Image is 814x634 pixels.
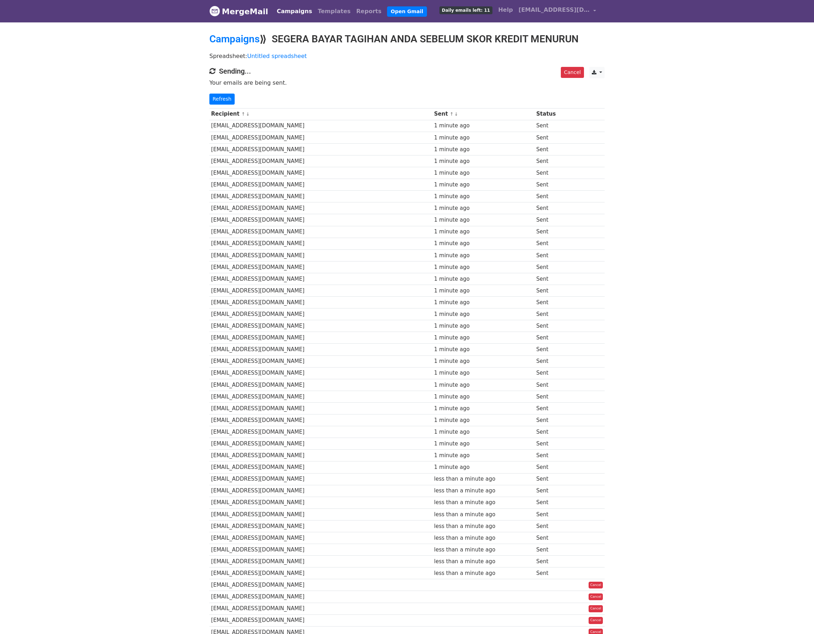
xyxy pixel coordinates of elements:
[434,405,533,413] div: 1 minute ago
[534,497,571,508] td: Sent
[209,6,220,16] img: MergeMail logo
[534,179,571,191] td: Sent
[434,228,533,236] div: 1 minute ago
[209,155,432,167] td: [EMAIL_ADDRESS][DOMAIN_NAME]
[209,614,432,626] td: [EMAIL_ADDRESS][DOMAIN_NAME]
[434,192,533,201] div: 1 minute ago
[534,273,571,285] td: Sent
[209,332,432,344] td: [EMAIL_ADDRESS][DOMAIN_NAME]
[589,605,603,612] a: Cancel
[534,214,571,226] td: Sent
[434,169,533,177] div: 1 minute ago
[534,297,571,308] td: Sent
[209,567,432,579] td: [EMAIL_ADDRESS][DOMAIN_NAME]
[534,344,571,355] td: Sent
[209,391,432,402] td: [EMAIL_ADDRESS][DOMAIN_NAME]
[209,238,432,249] td: [EMAIL_ADDRESS][DOMAIN_NAME]
[589,593,603,601] a: Cancel
[274,4,315,19] a: Campaigns
[209,67,605,75] h4: Sending...
[434,334,533,342] div: 1 minute ago
[434,275,533,283] div: 1 minute ago
[534,238,571,249] td: Sent
[434,239,533,248] div: 1 minute ago
[209,355,432,367] td: [EMAIL_ADDRESS][DOMAIN_NAME]
[534,132,571,143] td: Sent
[434,252,533,260] div: 1 minute ago
[247,53,307,59] a: Untitled spreadsheet
[534,379,571,391] td: Sent
[534,155,571,167] td: Sent
[209,367,432,379] td: [EMAIL_ADDRESS][DOMAIN_NAME]
[209,402,432,414] td: [EMAIL_ADDRESS][DOMAIN_NAME]
[439,6,492,14] span: Daily emails left: 11
[434,322,533,330] div: 1 minute ago
[209,438,432,450] td: [EMAIL_ADDRESS][DOMAIN_NAME]
[434,146,533,154] div: 1 minute ago
[534,167,571,179] td: Sent
[434,263,533,271] div: 1 minute ago
[534,567,571,579] td: Sent
[209,120,432,132] td: [EMAIL_ADDRESS][DOMAIN_NAME]
[434,440,533,448] div: 1 minute ago
[450,111,454,117] a: ↑
[534,544,571,556] td: Sent
[434,451,533,460] div: 1 minute ago
[534,355,571,367] td: Sent
[434,511,533,519] div: less than a minute ago
[534,461,571,473] td: Sent
[209,191,432,202] td: [EMAIL_ADDRESS][DOMAIN_NAME]
[534,450,571,461] td: Sent
[534,426,571,438] td: Sent
[209,508,432,520] td: [EMAIL_ADDRESS][DOMAIN_NAME]
[534,402,571,414] td: Sent
[434,546,533,554] div: less than a minute ago
[434,122,533,130] div: 1 minute ago
[534,414,571,426] td: Sent
[432,108,534,120] th: Sent
[209,79,605,86] p: Your emails are being sent.
[209,473,432,485] td: [EMAIL_ADDRESS][DOMAIN_NAME]
[534,108,571,120] th: Status
[534,508,571,520] td: Sent
[315,4,353,19] a: Templates
[209,485,432,497] td: [EMAIL_ADDRESS][DOMAIN_NAME]
[241,111,245,117] a: ↑
[209,273,432,285] td: [EMAIL_ADDRESS][DOMAIN_NAME]
[516,3,599,20] a: [EMAIL_ADDRESS][DOMAIN_NAME]
[534,391,571,402] td: Sent
[434,369,533,377] div: 1 minute ago
[209,33,605,45] h2: ⟫ SEGERA BAYAR TAGIHAN ANDA SEBELUM SKOR KREDIT MENURUN
[209,426,432,438] td: [EMAIL_ADDRESS][DOMAIN_NAME]
[209,179,432,191] td: [EMAIL_ADDRESS][DOMAIN_NAME]
[434,357,533,365] div: 1 minute ago
[209,603,432,614] td: [EMAIL_ADDRESS][DOMAIN_NAME]
[209,320,432,332] td: [EMAIL_ADDRESS][DOMAIN_NAME]
[209,202,432,214] td: [EMAIL_ADDRESS][DOMAIN_NAME]
[434,522,533,530] div: less than a minute ago
[434,381,533,389] div: 1 minute ago
[434,181,533,189] div: 1 minute ago
[434,216,533,224] div: 1 minute ago
[534,202,571,214] td: Sent
[209,344,432,355] td: [EMAIL_ADDRESS][DOMAIN_NAME]
[534,367,571,379] td: Sent
[437,3,495,17] a: Daily emails left: 11
[454,111,458,117] a: ↓
[534,191,571,202] td: Sent
[209,214,432,226] td: [EMAIL_ADDRESS][DOMAIN_NAME]
[434,287,533,295] div: 1 minute ago
[534,520,571,532] td: Sent
[209,520,432,532] td: [EMAIL_ADDRESS][DOMAIN_NAME]
[434,534,533,542] div: less than a minute ago
[534,143,571,155] td: Sent
[209,591,432,603] td: [EMAIL_ADDRESS][DOMAIN_NAME]
[534,320,571,332] td: Sent
[209,167,432,179] td: [EMAIL_ADDRESS][DOMAIN_NAME]
[209,132,432,143] td: [EMAIL_ADDRESS][DOMAIN_NAME]
[434,393,533,401] div: 1 minute ago
[434,345,533,354] div: 1 minute ago
[209,579,432,591] td: [EMAIL_ADDRESS][DOMAIN_NAME]
[534,485,571,497] td: Sent
[434,157,533,165] div: 1 minute ago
